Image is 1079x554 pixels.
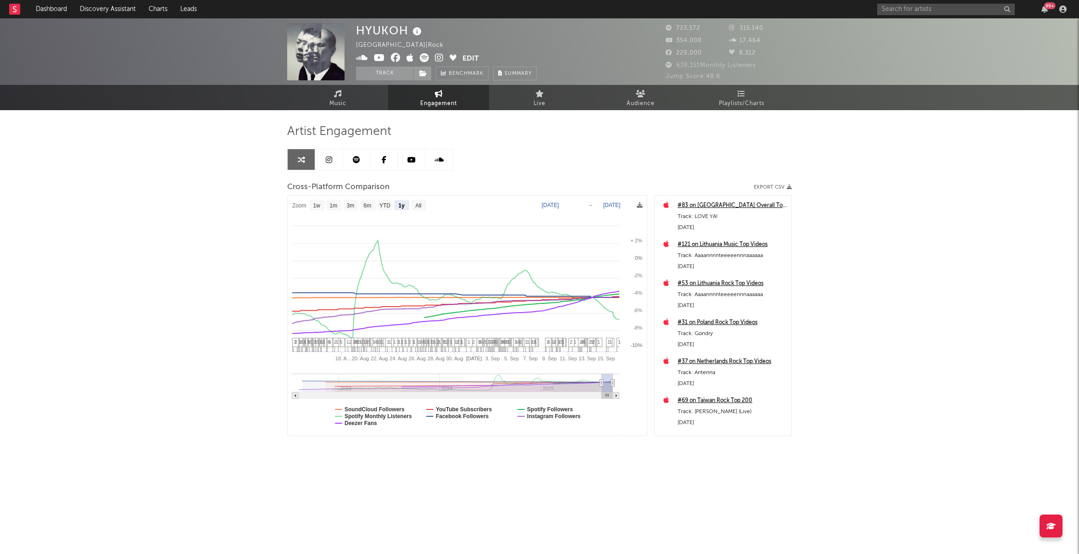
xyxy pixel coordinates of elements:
button: Export CSV [754,185,792,190]
span: 1 [500,339,503,345]
text: 1w [313,202,321,209]
span: 2 [408,339,411,345]
span: 1 [313,339,316,345]
span: 1 [484,339,487,345]
span: 1 [393,339,396,345]
span: 1 [373,339,375,345]
div: #69 on Taiwan Rock Top 200 [678,395,787,406]
span: Artist Engagement [287,126,391,137]
button: Edit [462,53,479,65]
span: 1 [454,339,457,345]
span: 1 [426,339,429,345]
text: 26. Aug [409,356,426,361]
text: 3. Sep [485,356,500,361]
div: Track: Aaaannnnteeeeennnaaaaaa [678,289,787,300]
div: [GEOGRAPHIC_DATA] | Rock [356,40,454,51]
span: 2 [397,339,400,345]
text: 15. Sep [598,356,615,361]
input: Search for artists [877,4,1015,15]
span: 1 [478,339,480,345]
text: 11. Sep [560,356,577,361]
span: 3 [294,339,296,345]
text: 9. Sep [542,356,557,361]
text: 1m [330,202,338,209]
span: 2 [570,339,573,345]
text: Instagram Followers [527,413,581,420]
a: #53 on Lithuania Rock Top Videos [678,278,787,289]
span: 2 [353,339,356,345]
text: + 2% [631,238,643,243]
span: 1 [533,339,536,345]
span: 2 [322,339,324,345]
span: 1 [557,339,560,345]
span: 1 [530,339,533,345]
span: 2 [553,339,556,345]
span: 1 [389,339,391,345]
span: 2 [446,339,449,345]
text: 30. Aug [446,356,463,361]
div: #31 on Poland Rock Top Videos [678,317,787,328]
span: Engagement [420,98,457,109]
text: Spotify Followers [527,406,573,413]
text: 22. Aug [371,356,388,361]
span: 3 [365,339,367,345]
text: 18. A… [335,356,352,361]
text: 7. Sep [523,356,538,361]
text: -2% [633,273,642,278]
span: 1 [387,339,389,345]
div: Track: Aaaannnnteeeeennnaaaaaa [678,250,787,261]
span: 4 [374,339,377,345]
span: 1 [306,339,309,345]
span: 1 [311,339,313,345]
span: 723,572 [666,25,700,31]
text: YouTube Subscribers [436,406,492,413]
div: Track: LOVE YA! [678,211,787,222]
div: Track: Antenna [678,367,787,378]
text: -6% [633,308,642,313]
span: 1 [546,339,549,345]
a: Benchmark [436,67,489,80]
text: [DATE] [542,202,559,208]
span: 1 [432,339,434,345]
span: 2 [456,339,459,345]
span: 1 [376,339,379,345]
span: 1 [381,339,384,345]
span: Live [534,98,545,109]
span: Music [329,98,346,109]
span: 8,312 [729,50,756,56]
span: 1 [450,339,452,345]
span: 1 [597,339,600,345]
span: 1 [609,339,612,345]
a: #121 on Lithuania Music Top Videos [678,239,787,250]
text: All [415,202,421,209]
span: 1 [561,339,563,345]
span: 1 [418,339,421,345]
a: Music [287,85,388,110]
div: [DATE] [678,378,787,389]
span: 1 [346,339,349,345]
text: 20. Aug [352,356,369,361]
span: 1 [303,339,306,345]
button: Summary [493,67,537,80]
text: [DATE] [466,356,482,361]
span: 1 [319,339,322,345]
span: 1 [379,339,382,345]
span: 17,464 [729,38,761,44]
span: 1 [482,339,484,345]
span: 1 [442,339,445,345]
text: -8% [633,325,642,330]
span: Summary [505,71,532,76]
div: [DATE] [678,222,787,233]
span: 628,151 Monthly Listeners [666,62,756,68]
span: 2 [334,339,337,345]
span: 1 [460,339,462,345]
text: 13. Sep [578,356,596,361]
text: 28. Aug [428,356,445,361]
text: Zoom [292,202,306,209]
span: 2 [349,339,352,345]
text: Deezer Fans [345,420,377,426]
span: 36 [501,339,506,345]
text: YTD [379,202,390,209]
span: 2 [472,339,475,345]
